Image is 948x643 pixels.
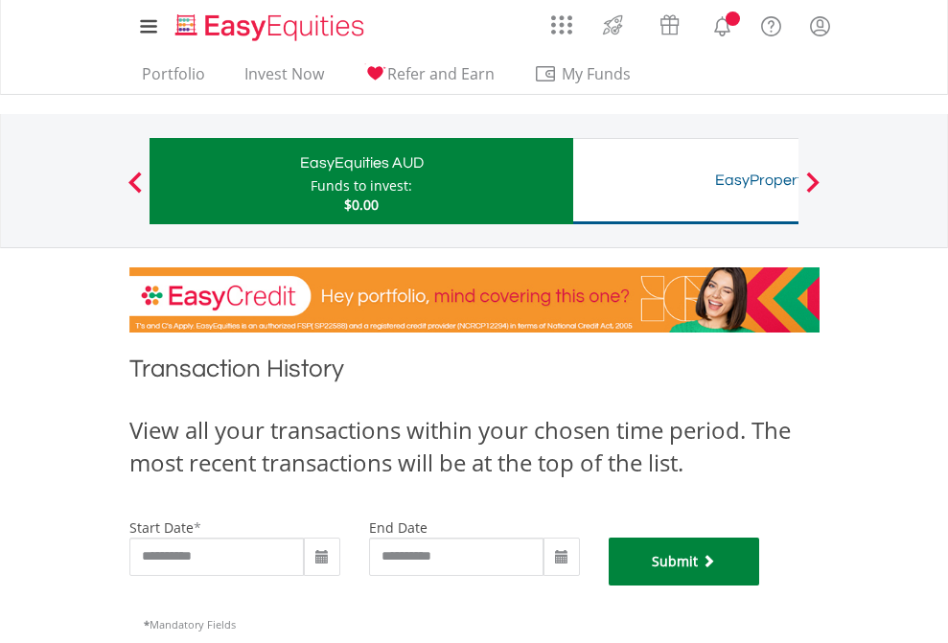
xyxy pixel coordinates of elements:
img: EasyEquities_Logo.png [172,11,372,43]
a: FAQ's and Support [747,5,796,43]
div: View all your transactions within your chosen time period. The most recent transactions will be a... [129,414,820,480]
label: start date [129,518,194,537]
h1: Transaction History [129,352,820,395]
a: Notifications [698,5,747,43]
a: AppsGrid [539,5,585,35]
div: Funds to invest: [311,176,412,195]
label: end date [369,518,428,537]
button: Submit [609,538,760,586]
img: grid-menu-icon.svg [551,14,572,35]
img: EasyCredit Promotion Banner [129,267,820,333]
span: My Funds [534,61,659,86]
div: EasyEquities AUD [161,149,562,176]
a: Vouchers [641,5,698,40]
img: vouchers-v2.svg [654,10,685,40]
a: Refer and Earn [356,64,502,94]
img: thrive-v2.svg [597,10,629,40]
span: Refer and Earn [387,63,495,84]
button: Next [794,181,832,200]
span: $0.00 [344,195,379,214]
a: My Profile [796,5,844,47]
a: Home page [168,5,372,43]
a: Portfolio [134,64,213,94]
button: Previous [116,181,154,200]
a: Invest Now [237,64,332,94]
span: Mandatory Fields [144,617,236,632]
